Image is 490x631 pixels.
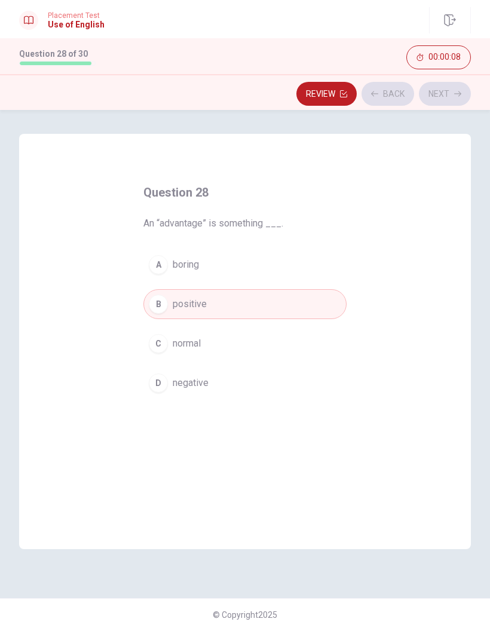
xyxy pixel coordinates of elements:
[19,49,96,59] h1: Question 28 of 30
[149,373,168,393] div: D
[173,258,199,272] span: boring
[213,610,277,620] span: © Copyright 2025
[48,11,105,20] span: Placement Test
[428,53,461,62] span: 00:00:08
[173,297,207,311] span: positive
[406,45,471,69] button: 00:00:08
[143,183,347,202] h4: Question 28
[173,336,201,351] span: normal
[143,289,347,319] button: Bpositive
[143,368,347,398] button: Dnegative
[296,82,357,106] button: Review
[149,334,168,353] div: C
[149,295,168,314] div: B
[48,20,105,29] h1: Use of English
[149,255,168,274] div: A
[143,216,347,231] span: An “advantage” is something ___.
[173,376,209,390] span: negative
[143,329,347,359] button: Cnormal
[143,250,347,280] button: Aboring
